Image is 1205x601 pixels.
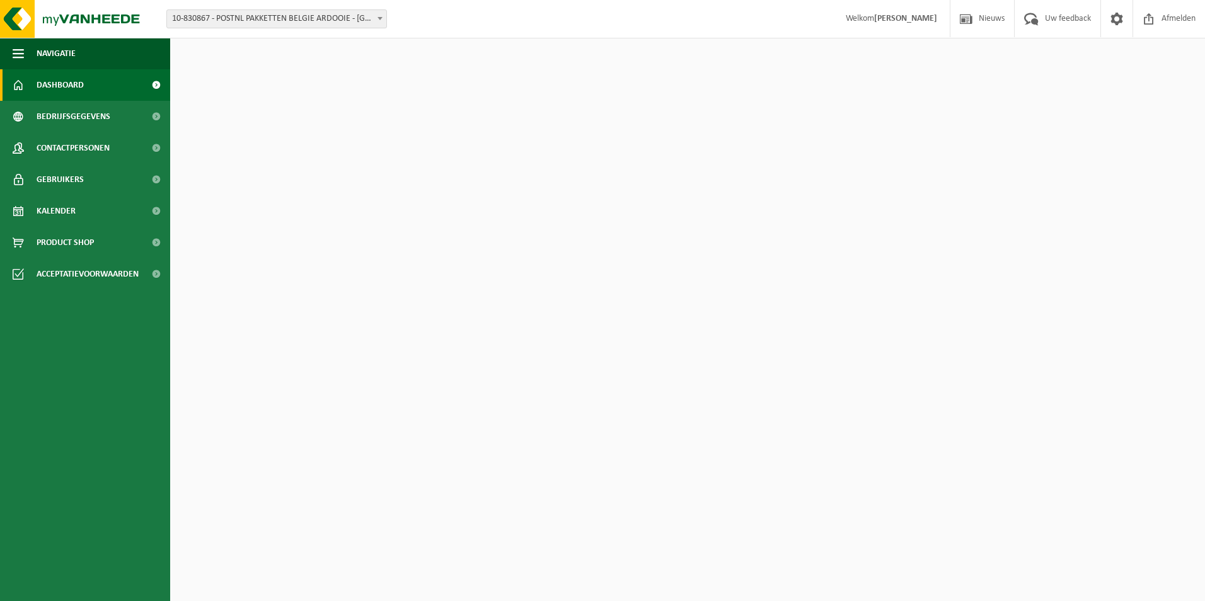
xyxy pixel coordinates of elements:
[37,69,84,101] span: Dashboard
[166,9,387,28] span: 10-830867 - POSTNL PAKKETTEN BELGIE ARDOOIE - ARDOOIE
[167,10,386,28] span: 10-830867 - POSTNL PAKKETTEN BELGIE ARDOOIE - ARDOOIE
[37,38,76,69] span: Navigatie
[37,101,110,132] span: Bedrijfsgegevens
[37,164,84,195] span: Gebruikers
[37,132,110,164] span: Contactpersonen
[37,195,76,227] span: Kalender
[874,14,937,23] strong: [PERSON_NAME]
[37,258,139,290] span: Acceptatievoorwaarden
[37,227,94,258] span: Product Shop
